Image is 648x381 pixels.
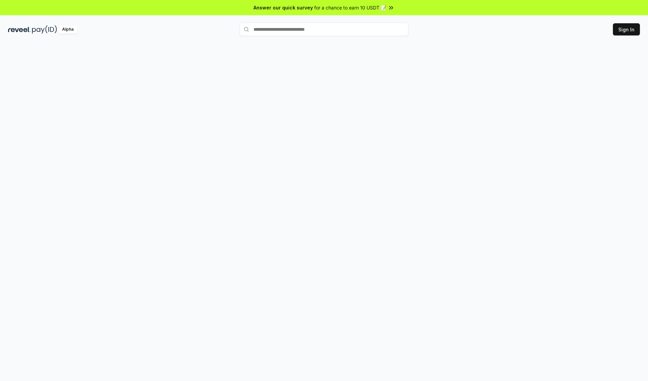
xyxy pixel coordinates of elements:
img: reveel_dark [8,25,31,34]
span: Answer our quick survey [253,4,313,11]
span: for a chance to earn 10 USDT 📝 [314,4,386,11]
div: Alpha [58,25,77,34]
img: pay_id [32,25,57,34]
button: Sign In [613,23,640,35]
